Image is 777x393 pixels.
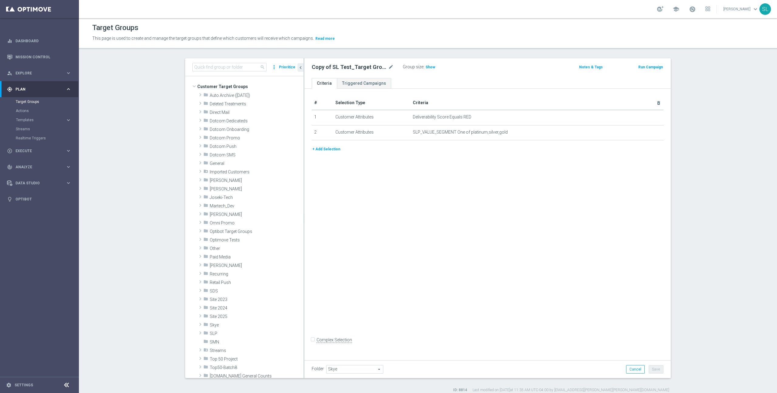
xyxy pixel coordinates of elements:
[210,263,304,268] span: Patrick
[210,297,304,302] span: Site 2023
[7,164,12,170] i: track_changes
[203,194,208,201] i: folder
[210,127,304,132] span: Dotcom Onboarding
[203,254,208,261] i: folder
[203,228,208,235] i: folder
[203,373,208,380] i: folder
[7,149,72,153] div: play_circle_outline Execute keyboard_arrow_right
[203,203,208,210] i: folder
[7,197,72,202] div: lightbulb Optibot
[192,63,266,71] input: Quick find group or folder
[203,279,208,286] i: folder
[210,169,304,175] span: Imported Customers
[473,388,669,393] label: Last modified on [DATE] at 11:35 AM UTC-04:00 by [EMAIL_ADDRESS][PERSON_NAME][PERSON_NAME][DOMAIN...
[210,314,304,319] span: Site 2025
[210,340,304,345] span: SMN
[7,71,72,76] button: person_search Explore keyboard_arrow_right
[16,106,78,115] div: Actions
[298,65,304,70] i: chevron_left
[210,186,304,192] span: Jess
[203,237,208,244] i: folder
[333,125,410,140] td: Customer Attributes
[203,169,208,176] i: folder_special
[15,383,33,387] a: Settings
[66,164,71,170] i: keyboard_arrow_right
[210,374,304,379] span: z.DM General Counts
[203,271,208,278] i: folder
[423,64,424,70] label: :
[210,280,304,285] span: Retail Push
[210,289,304,294] span: SDS
[16,118,66,122] div: Templates
[16,118,72,122] button: Templates keyboard_arrow_right
[203,211,208,218] i: folder
[7,87,72,92] div: gps_fixed Plan keyboard_arrow_right
[203,322,208,329] i: folder
[210,178,304,183] span: Jeff
[203,339,208,346] i: folder
[16,99,63,104] a: Target Groups
[203,313,208,320] i: folder
[649,365,663,374] button: Save
[210,357,304,362] span: Top 50 Project
[16,127,63,132] a: Streams
[203,92,208,99] i: folder
[210,152,304,158] span: Dotcom SMS
[92,23,138,32] h1: Target Groups
[312,146,341,152] button: + Add Selection
[203,126,208,133] i: folder
[7,39,72,43] div: equalizer Dashboard
[92,36,314,41] span: This page is used to create and manage the target groups that define which customers will receive...
[723,5,759,14] a: [PERSON_NAME]keyboard_arrow_down
[7,70,66,76] div: Explore
[15,33,71,49] a: Dashboard
[210,161,304,166] span: General
[210,238,304,243] span: Optimove Tests
[210,93,304,98] span: Auto Archive (2025-09-10)
[66,180,71,186] i: keyboard_arrow_right
[312,110,333,125] td: 1
[7,87,66,92] div: Plan
[260,65,265,70] span: search
[626,365,645,374] button: Cancel
[210,331,304,336] span: SLP
[203,296,208,303] i: folder
[312,78,337,89] a: Criteria
[15,165,66,169] span: Analyze
[7,196,12,202] i: lightbulb
[388,63,394,71] i: mode_edit
[6,382,12,388] i: settings
[197,82,304,91] span: Customer Target Groups
[16,118,59,122] span: Templates
[752,6,759,12] span: keyboard_arrow_down
[15,181,66,185] span: Data Studio
[210,255,304,260] span: Paid Media
[16,97,78,106] div: Target Groups
[7,181,72,186] button: Data Studio keyboard_arrow_right
[426,65,435,69] span: Show
[337,78,391,89] a: Triggered Campaigns
[656,101,661,105] i: delete_forever
[312,63,387,71] h2: Copy of SL Test_Target Group_2024
[333,110,410,125] td: Customer Attributes
[210,348,304,353] span: Streams
[210,246,304,251] span: Other
[203,288,208,295] i: folder
[66,70,71,76] i: keyboard_arrow_right
[333,96,410,110] th: Selection Type
[16,108,63,113] a: Actions
[210,195,304,200] span: Joseki-Tech
[7,148,12,154] i: play_circle_outline
[210,203,304,209] span: Martech_Dev
[7,191,71,207] div: Optibot
[7,180,66,186] div: Data Studio
[203,347,208,354] i: folder_special
[7,87,12,92] i: gps_fixed
[15,71,66,75] span: Explore
[210,272,304,277] span: Recurring
[203,109,208,116] i: folder
[210,101,304,107] span: Deleted Treatments
[7,165,72,169] div: track_changes Analyze keyboard_arrow_right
